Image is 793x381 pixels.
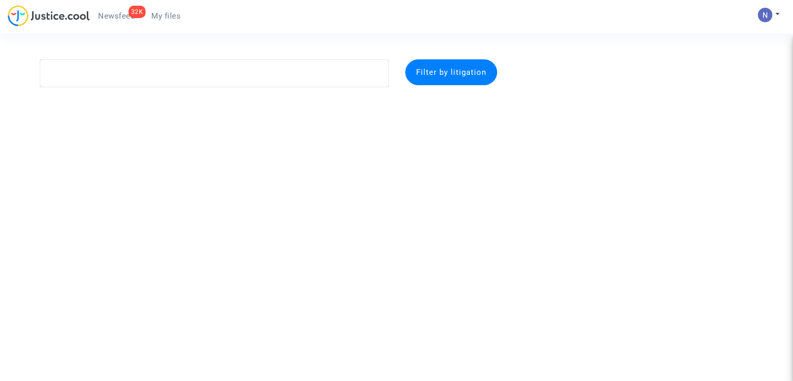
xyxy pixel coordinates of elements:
span: Newsfeed [98,11,135,21]
span: Filter by litigation [416,68,486,77]
img: jc-logo.svg [8,5,90,26]
img: ACg8ocLbdXnmRFmzhNqwOPt_sjleXT1r-v--4sGn8-BO7_nRuDcVYw=s96-c [758,8,772,22]
a: My files [143,8,189,24]
span: My files [151,11,181,21]
a: 32KNewsfeed [90,8,143,24]
div: 32K [129,6,146,18]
